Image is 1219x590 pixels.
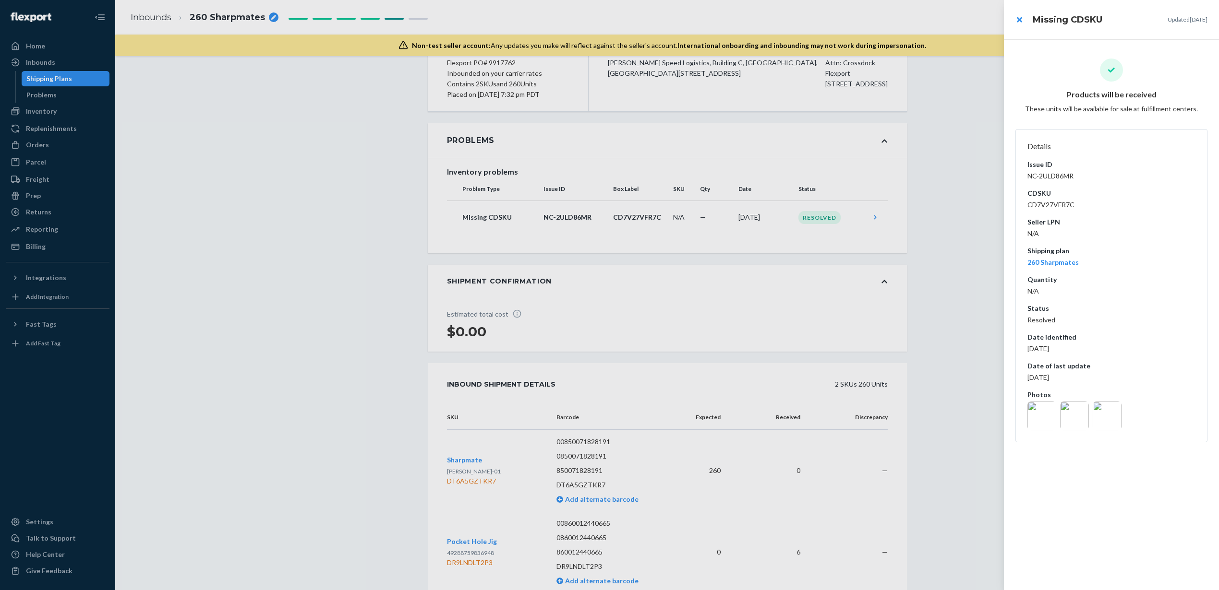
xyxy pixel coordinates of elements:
dt: Status [1027,304,1195,313]
dt: Shipping plan [1027,246,1195,256]
img: 2e68935f-000a-46c3-9d0b-ca1574071f0f.jpg [1093,401,1122,430]
img: a15fe33f-cfaa-41f7-8797-6b084d5ef4b9.jpg [1060,401,1089,430]
p: These units will be available for sale at fulfillment centers. [1025,104,1198,114]
button: close [1010,10,1029,29]
dd: N/A [1027,286,1195,296]
h3: Missing CDSKU [1033,13,1102,26]
dd: Resolved [1027,315,1195,325]
dt: Seller LPN [1027,217,1195,227]
dd: [DATE] [1027,373,1195,382]
p: Products will be received [1067,89,1157,100]
dd: CD7V27VFR7C [1027,200,1195,210]
dt: Quantity [1027,275,1195,284]
p: Updated [DATE] [1168,15,1207,24]
dd: [DATE] [1027,344,1195,354]
dt: Photos [1027,390,1195,400]
dd: NC-2ULD86MR [1027,171,1195,181]
dt: Date of last update [1027,361,1195,371]
dt: CDSKU [1027,189,1195,198]
dd: N/A [1027,229,1195,238]
a: 260 Sharpmates [1027,258,1079,266]
img: 26db96af-365b-40dc-a2b9-745499708655.jpg [1027,401,1056,430]
span: Details [1027,142,1051,151]
dt: Issue ID [1027,160,1195,169]
dt: Date identified [1027,332,1195,342]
